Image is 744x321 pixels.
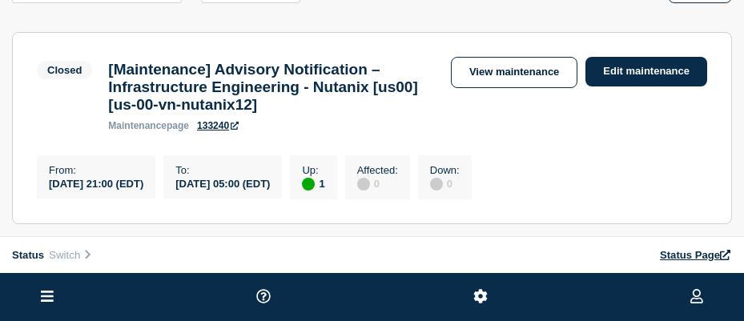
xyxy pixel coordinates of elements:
[357,176,398,191] div: 0
[108,120,167,131] span: maintenance
[302,176,324,191] div: 1
[430,176,460,191] div: 0
[49,176,143,190] div: [DATE] 21:00 (EDT)
[108,61,435,114] h3: [Maintenance] Advisory Notification – Infrastructure Engineering - Nutanix [us00] [us-00-vn-nutan...
[197,120,239,131] a: 133240
[47,64,82,76] div: Closed
[108,120,189,131] p: page
[357,164,398,176] p: Affected :
[175,164,270,176] p: To :
[302,164,324,176] p: Up :
[302,178,315,191] div: up
[430,164,460,176] p: Down :
[175,176,270,190] div: [DATE] 05:00 (EDT)
[12,249,44,261] span: Status
[49,164,143,176] p: From :
[451,57,577,88] a: View maintenance
[44,248,98,262] button: Switch
[660,249,732,261] a: Status Page
[357,178,370,191] div: disabled
[430,178,443,191] div: disabled
[585,57,707,86] a: Edit maintenance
